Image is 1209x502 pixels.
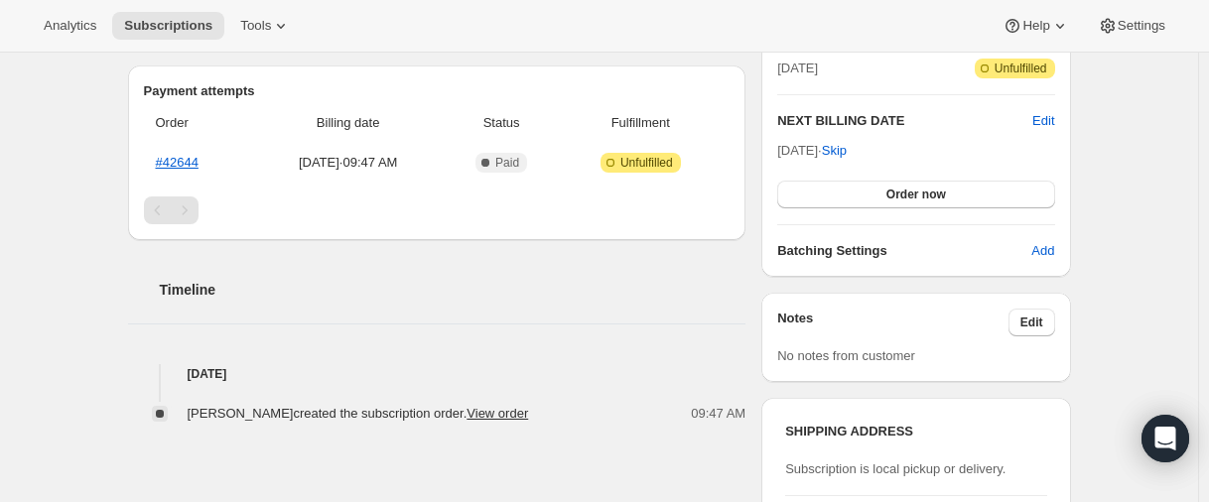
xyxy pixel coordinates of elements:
[144,101,251,145] th: Order
[495,155,519,171] span: Paid
[156,155,199,170] a: #42644
[777,111,1032,131] h2: NEXT BILLING DATE
[44,18,96,34] span: Analytics
[257,113,440,133] span: Billing date
[128,364,746,384] h4: [DATE]
[995,61,1047,76] span: Unfulfilled
[777,309,1008,336] h3: Notes
[188,406,529,421] span: [PERSON_NAME] created the subscription order.
[1142,415,1189,462] div: Open Intercom Messenger
[991,12,1081,40] button: Help
[777,59,818,78] span: [DATE]
[777,143,847,158] span: [DATE] ·
[467,406,528,421] a: View order
[1008,309,1055,336] button: Edit
[777,348,915,363] span: No notes from customer
[1118,18,1165,34] span: Settings
[452,113,552,133] span: Status
[144,196,731,224] nav: Pagination
[32,12,108,40] button: Analytics
[777,241,1031,261] h6: Batching Settings
[1032,111,1054,131] button: Edit
[228,12,303,40] button: Tools
[124,18,212,34] span: Subscriptions
[691,404,745,424] span: 09:47 AM
[1086,12,1177,40] button: Settings
[777,181,1054,208] button: Order now
[886,187,946,202] span: Order now
[822,141,847,161] span: Skip
[160,280,746,300] h2: Timeline
[810,135,859,167] button: Skip
[1020,314,1043,330] span: Edit
[563,113,718,133] span: Fulfillment
[144,81,731,101] h2: Payment attempts
[257,153,440,173] span: [DATE] · 09:47 AM
[620,155,673,171] span: Unfulfilled
[240,18,271,34] span: Tools
[785,422,1046,441] h3: SHIPPING ADDRESS
[1019,235,1066,267] button: Add
[785,461,1006,476] span: Subscription is local pickup or delivery.
[1022,18,1049,34] span: Help
[1031,241,1054,261] span: Add
[112,12,224,40] button: Subscriptions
